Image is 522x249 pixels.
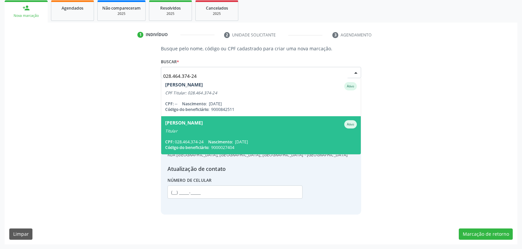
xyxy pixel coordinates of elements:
[347,122,354,126] small: Ativo
[167,165,348,173] div: Atualização de contato
[146,32,168,38] div: Indivíduo
[209,101,222,107] span: [DATE]
[182,101,207,107] span: Nascimento:
[9,228,32,240] button: Limpar
[167,185,303,199] input: (__) _____-_____
[62,5,83,11] span: Agendados
[137,32,143,38] div: 1
[165,128,357,134] div: Titular
[161,45,361,52] p: Busque pelo nome, código ou CPF cadastrado para criar uma nova marcação.
[9,13,43,18] div: Nova marcação
[211,107,234,112] span: 9000842511
[211,145,234,150] span: 9000027404
[165,101,174,107] span: CPF:
[167,175,212,185] label: Número de celular
[165,139,357,145] div: 028.464.374-24
[163,69,348,82] input: Busque por nome, código ou CPF
[208,139,233,145] span: Nascimento:
[161,57,179,67] label: Buscar
[165,120,203,128] div: [PERSON_NAME]
[102,5,141,11] span: Não compareceram
[167,152,348,158] div: RUA [GEOGRAPHIC_DATA], [GEOGRAPHIC_DATA], [GEOGRAPHIC_DATA] - [GEOGRAPHIC_DATA]
[165,82,203,90] div: [PERSON_NAME]
[23,4,30,12] div: person_add
[165,139,174,145] span: CPF:
[165,90,357,96] div: CPF Titular: 028.464.374-24
[154,11,187,16] div: 2025
[459,228,513,240] button: Marcação de retorno
[165,145,209,150] span: Código do beneficiário:
[235,139,248,145] span: [DATE]
[165,101,357,107] div: --
[206,5,228,11] span: Cancelados
[200,11,233,16] div: 2025
[160,5,181,11] span: Resolvidos
[165,107,209,112] span: Código do beneficiário:
[347,84,354,88] small: Ativo
[102,11,141,16] div: 2025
